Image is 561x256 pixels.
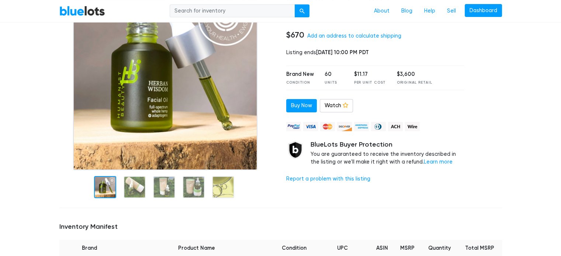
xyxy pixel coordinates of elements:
h5: BlueLots Buyer Protection [311,141,464,149]
a: Blog [395,4,418,18]
a: BlueLots [59,6,105,16]
div: 60 [325,70,343,78]
img: visa-79caf175f036a155110d1892330093d4c38f53c55c9ec9e2c3a54a56571784bb.png [303,122,318,131]
input: Search for inventory [170,4,295,18]
img: american_express-ae2a9f97a040b4b41f6397f7637041a5861d5f99d0716c09922aba4e24c8547d.png [354,122,369,131]
img: discover-82be18ecfda2d062aad2762c1ca80e2d36a4073d45c9e0ffae68cd515fbd3d32.png [337,122,352,131]
a: Watch [320,99,353,112]
div: $3,600 [397,70,432,78]
img: mastercard-42073d1d8d11d6635de4c079ffdb20a4f30a903dc55d1612383a1b395dd17f39.png [320,122,335,131]
a: Dashboard [465,4,502,17]
div: Listing ends [286,49,464,57]
h5: Inventory Manifest [59,223,502,231]
a: Help [418,4,441,18]
a: Sell [441,4,462,18]
img: ach-b7992fed28a4f97f893c574229be66187b9afb3f1a8d16a4691d3d3140a8ab00.png [388,122,403,131]
div: You are guaranteed to receive the inventory described in the listing or we'll make it right with ... [311,141,464,166]
h4: $670 [286,30,304,40]
div: Units [325,80,343,85]
img: diners_club-c48f30131b33b1bb0e5d0e2dbd43a8bea4cb12cb2961413e2f4250e06c020426.png [371,122,386,131]
div: Condition [286,80,314,85]
img: wire-908396882fe19aaaffefbd8e17b12f2f29708bd78693273c0e28e3a24408487f.png [405,122,420,131]
div: Brand New [286,70,314,78]
div: Original Retail [397,80,432,85]
a: Report a problem with this listing [286,176,370,182]
a: About [368,4,395,18]
div: $11.17 [354,70,386,78]
img: buyer_protection_shield-3b65640a83011c7d3ede35a8e5a80bfdfaa6a97447f0071c1475b91a4b0b3d01.png [286,141,305,159]
a: Buy Now [286,99,317,112]
a: Learn more [424,159,453,165]
img: paypal_credit-80455e56f6e1299e8d57f40c0dcee7b8cd4ae79b9eccbfc37e2480457ba36de9.png [286,122,301,131]
span: [DATE] 10:00 PM PDT [316,49,369,56]
div: Per Unit Cost [354,80,386,85]
a: Add an address to calculate shipping [307,33,401,39]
